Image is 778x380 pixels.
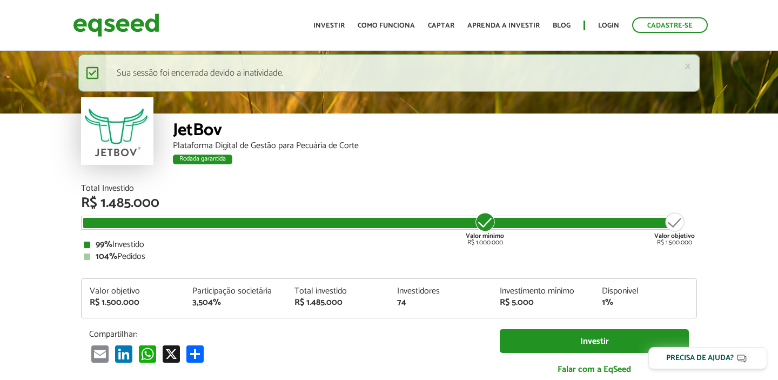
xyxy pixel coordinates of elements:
[632,17,708,33] a: Cadastre-se
[137,345,158,363] a: WhatsApp
[173,122,697,142] div: JetBov
[397,298,484,307] div: 74
[96,249,117,264] strong: 104%
[602,298,688,307] div: 1%
[313,22,345,29] a: Investir
[654,231,695,241] strong: Valor objetivo
[685,61,691,72] a: ×
[184,345,206,363] a: Share
[598,22,619,29] a: Login
[78,54,700,92] div: Sua sessão foi encerrada devido a inatividade.
[654,211,695,246] div: R$ 1.500.000
[192,298,279,307] div: 3,504%
[428,22,454,29] a: Captar
[500,298,586,307] div: R$ 5.000
[73,11,159,39] img: EqSeed
[160,345,182,363] a: X
[553,22,571,29] a: Blog
[113,345,135,363] a: LinkedIn
[294,298,381,307] div: R$ 1.485.000
[90,298,176,307] div: R$ 1.500.000
[192,287,279,296] div: Participação societária
[90,287,176,296] div: Valor objetivo
[465,211,505,246] div: R$ 1.000.000
[81,196,697,210] div: R$ 1.485.000
[602,287,688,296] div: Disponível
[358,22,415,29] a: Como funciona
[81,184,697,193] div: Total Investido
[467,22,540,29] a: Aprenda a investir
[84,241,694,249] div: Investido
[89,345,111,363] a: Email
[89,329,484,339] p: Compartilhar:
[173,142,697,150] div: Plataforma Digital de Gestão para Pecuária de Corte
[173,155,232,164] div: Rodada garantida
[96,237,112,252] strong: 99%
[500,329,689,354] a: Investir
[466,231,504,241] strong: Valor mínimo
[84,252,694,261] div: Pedidos
[500,287,586,296] div: Investimento mínimo
[397,287,484,296] div: Investidores
[294,287,381,296] div: Total investido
